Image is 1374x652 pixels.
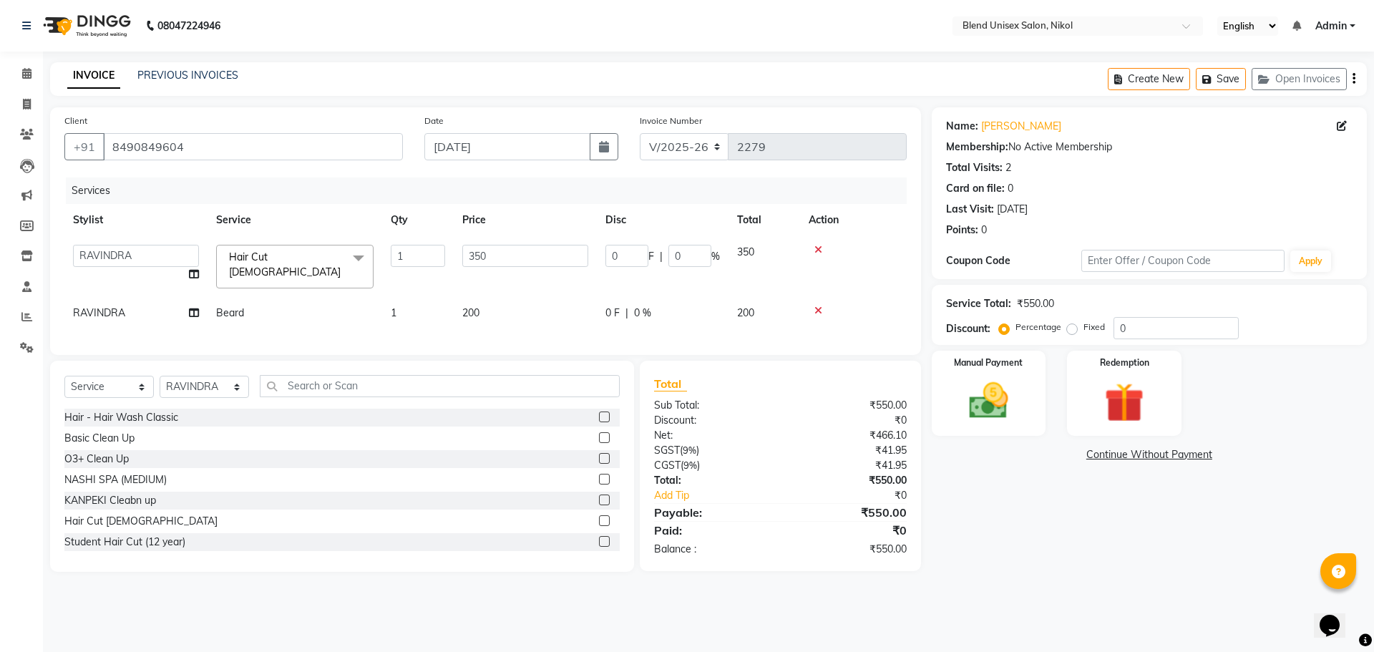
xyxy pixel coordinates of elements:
[803,488,917,503] div: ₹0
[1100,356,1149,369] label: Redemption
[997,202,1028,217] div: [DATE]
[780,504,917,521] div: ₹550.00
[643,428,780,443] div: Net:
[64,133,104,160] button: +91
[954,356,1023,369] label: Manual Payment
[208,204,382,236] th: Service
[64,410,178,425] div: Hair - Hair Wash Classic
[946,160,1003,175] div: Total Visits:
[946,202,994,217] div: Last Visit:
[1083,321,1105,334] label: Fixed
[643,413,780,428] div: Discount:
[64,115,87,127] label: Client
[946,296,1011,311] div: Service Total:
[800,204,907,236] th: Action
[605,306,620,321] span: 0 F
[643,398,780,413] div: Sub Total:
[341,266,347,278] a: x
[981,119,1061,134] a: [PERSON_NAME]
[64,431,135,446] div: Basic Clean Up
[64,204,208,236] th: Stylist
[683,459,697,471] span: 9%
[597,204,729,236] th: Disc
[1108,68,1190,90] button: Create New
[780,542,917,557] div: ₹550.00
[711,249,720,264] span: %
[946,223,978,238] div: Points:
[1196,68,1246,90] button: Save
[1314,595,1360,638] iframe: chat widget
[643,504,780,521] div: Payable:
[946,119,978,134] div: Name:
[946,321,990,336] div: Discount:
[654,444,680,457] span: SGST
[935,447,1364,462] a: Continue Without Payment
[66,177,917,204] div: Services
[780,522,917,539] div: ₹0
[64,514,218,529] div: Hair Cut [DEMOGRAPHIC_DATA]
[780,428,917,443] div: ₹466.10
[454,204,597,236] th: Price
[229,250,341,278] span: Hair Cut [DEMOGRAPHIC_DATA]
[643,522,780,539] div: Paid:
[64,535,185,550] div: Student Hair Cut (12 year)
[137,69,238,82] a: PREVIOUS INVOICES
[64,452,129,467] div: O3+ Clean Up
[737,245,754,258] span: 350
[1005,160,1011,175] div: 2
[737,306,754,319] span: 200
[1290,250,1331,272] button: Apply
[67,63,120,89] a: INVOICE
[382,204,454,236] th: Qty
[780,458,917,473] div: ₹41.95
[1092,378,1156,427] img: _gift.svg
[643,458,780,473] div: ( )
[634,306,651,321] span: 0 %
[625,306,628,321] span: |
[157,6,220,46] b: 08047224946
[648,249,654,264] span: F
[36,6,135,46] img: logo
[780,413,917,428] div: ₹0
[729,204,800,236] th: Total
[780,398,917,413] div: ₹550.00
[654,459,681,472] span: CGST
[1315,19,1347,34] span: Admin
[64,493,156,508] div: KANPEKI Cleabn up
[643,473,780,488] div: Total:
[424,115,444,127] label: Date
[660,249,663,264] span: |
[462,306,479,319] span: 200
[1252,68,1347,90] button: Open Invoices
[643,443,780,458] div: ( )
[64,472,167,487] div: NASHI SPA (MEDIUM)
[780,473,917,488] div: ₹550.00
[654,376,687,391] span: Total
[73,306,125,319] span: RAVINDRA
[683,444,696,456] span: 9%
[946,140,1353,155] div: No Active Membership
[1015,321,1061,334] label: Percentage
[780,443,917,458] div: ₹41.95
[1017,296,1054,311] div: ₹550.00
[946,140,1008,155] div: Membership:
[103,133,403,160] input: Search by Name/Mobile/Email/Code
[640,115,702,127] label: Invoice Number
[260,375,620,397] input: Search or Scan
[946,253,1081,268] div: Coupon Code
[1081,250,1285,272] input: Enter Offer / Coupon Code
[957,378,1021,424] img: _cash.svg
[216,306,244,319] span: Beard
[981,223,987,238] div: 0
[946,181,1005,196] div: Card on file:
[643,542,780,557] div: Balance :
[1008,181,1013,196] div: 0
[391,306,396,319] span: 1
[643,488,803,503] a: Add Tip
